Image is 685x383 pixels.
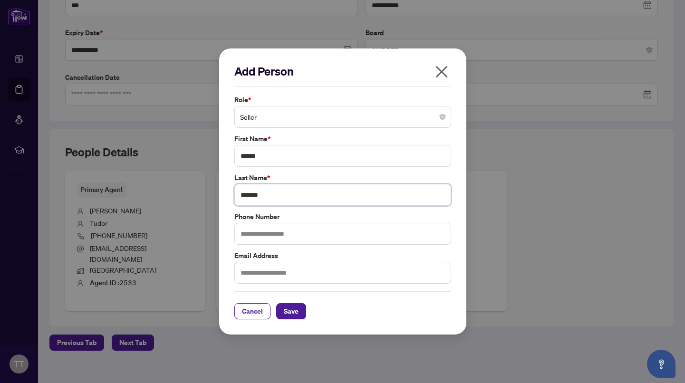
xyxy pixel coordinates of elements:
[276,303,306,319] button: Save
[234,250,451,261] label: Email Address
[234,211,451,222] label: Phone Number
[242,304,263,319] span: Cancel
[440,114,445,120] span: close-circle
[234,303,270,319] button: Cancel
[234,172,451,183] label: Last Name
[284,304,299,319] span: Save
[234,64,451,79] h2: Add Person
[647,350,675,378] button: Open asap
[240,108,445,126] span: Seller
[234,95,451,105] label: Role
[434,64,449,79] span: close
[234,134,451,144] label: First Name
